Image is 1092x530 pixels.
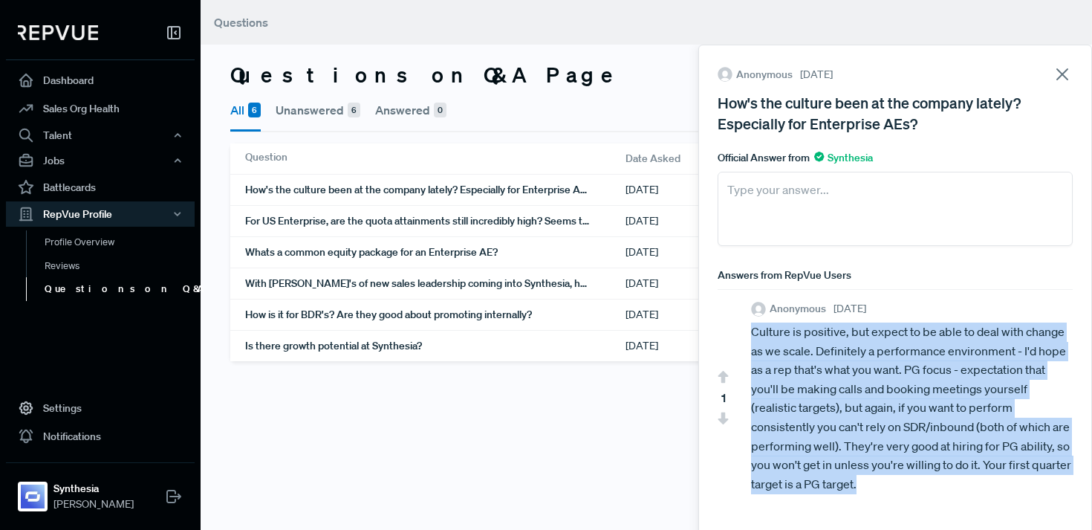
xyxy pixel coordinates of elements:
[751,323,1073,494] div: Culture is positive, but expect to be able to deal with change as we scale. Definitely a performa...
[53,481,134,497] strong: Synthesia
[6,148,195,173] button: Jobs
[6,422,195,450] a: Notifications
[26,230,215,254] a: Profile Overview
[6,394,195,422] a: Settings
[21,485,45,508] img: Synthesia
[6,94,195,123] a: Sales Org Health
[625,268,759,299] div: [DATE]
[26,254,215,278] a: Reviews
[245,175,625,205] div: How's the culture been at the company lately? Especially for Enterprise AEs?
[6,66,195,94] a: Dashboard
[625,237,759,268] div: [DATE]
[625,143,759,174] div: Date Asked
[718,92,1073,134] div: How's the culture been at the company lately? Especially for Enterprise AEs?
[625,175,759,205] div: [DATE]
[248,103,261,117] span: 6
[6,173,195,201] a: Battlecards
[245,237,625,268] div: Whats a common equity package for an Enterprise AE?
[214,15,268,30] span: Questions
[26,277,215,301] a: Questions on Q&A
[770,301,826,317] span: Anonymous
[6,123,195,148] button: Talent
[53,497,134,512] span: [PERSON_NAME]
[625,331,759,361] div: [DATE]
[6,462,195,518] a: SynthesiaSynthesia[PERSON_NAME]
[245,206,625,236] div: For US Enterprise, are the quota attainments still incredibly high? Seems to good to be true. Are...
[276,91,360,129] button: Unanswered
[625,300,759,330] div: [DATE]
[348,103,360,117] span: 6
[245,331,625,361] div: Is there growth potential at Synthesia?
[718,150,1073,166] div: Official Answer from
[230,91,261,132] button: All
[18,25,98,40] img: RepVue
[245,268,625,299] div: With [PERSON_NAME]'s of new sales leadership coming into Synthesia, how is the culture shifting a...
[814,151,873,164] span: Synthesia
[245,300,625,330] div: How is it for BDR's? Are they good about promoting internally?
[6,201,195,227] button: RepVue Profile
[718,268,1073,283] div: Answers from RepVue Users
[833,301,866,317] span: [DATE]
[245,143,625,174] div: Question
[434,103,446,117] span: 0
[375,91,446,129] button: Answered
[230,62,623,88] h3: Questions on Q&A Page
[736,67,793,83] span: Anonymous
[800,67,833,83] span: [DATE]
[625,206,759,236] div: [DATE]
